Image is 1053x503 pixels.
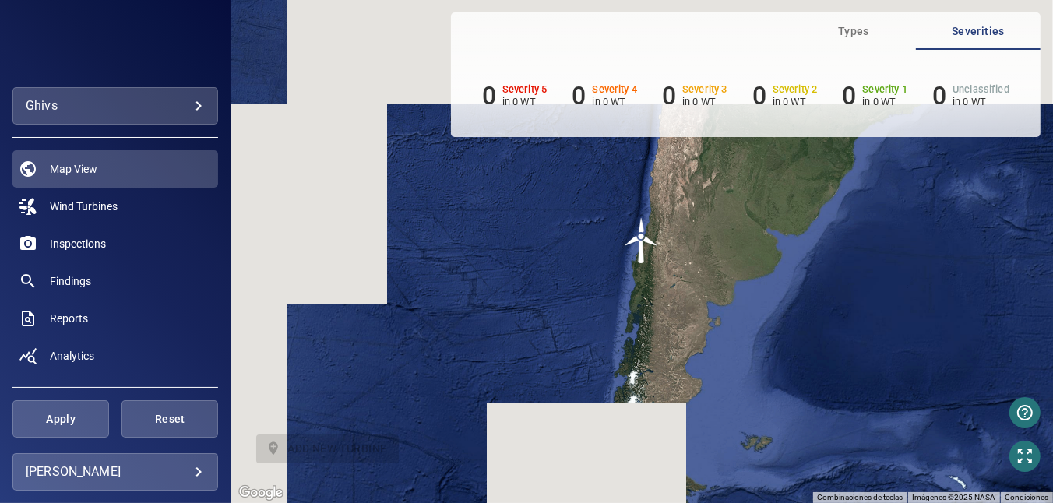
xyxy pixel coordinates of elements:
[26,459,205,484] div: [PERSON_NAME]
[50,199,118,214] span: Wind Turbines
[12,400,109,438] button: Apply
[50,161,97,177] span: Map View
[912,493,995,501] span: Imágenes ©2025 NASA
[502,96,548,107] p: in 0 WT
[752,81,818,111] li: Severity 2
[618,217,665,264] gmp-advanced-marker: T10
[12,337,218,375] a: analytics noActive
[662,81,676,111] h6: 0
[12,300,218,337] a: reports noActive
[12,188,218,225] a: windturbines noActive
[32,410,90,429] span: Apply
[842,81,856,111] h6: 0
[84,39,146,55] img: ghivs-logo
[953,84,1009,95] h6: Unclassified
[752,81,766,111] h6: 0
[572,81,637,111] li: Severity 4
[12,262,218,300] a: findings noActive
[1005,493,1048,501] a: Condiciones (se abre en una nueva pestaña)
[50,348,94,364] span: Analytics
[682,96,727,107] p: in 0 WT
[773,96,818,107] p: in 0 WT
[482,81,496,111] h6: 0
[235,483,287,503] img: Google
[682,84,727,95] h6: Severity 3
[773,84,818,95] h6: Severity 2
[863,96,908,107] p: in 0 WT
[593,96,638,107] p: in 0 WT
[593,84,638,95] h6: Severity 4
[925,22,1031,41] span: Severities
[12,87,218,125] div: ghivs
[121,400,218,438] button: Reset
[141,410,199,429] span: Reset
[50,311,88,326] span: Reports
[12,225,218,262] a: inspections noActive
[842,81,907,111] li: Severity 1
[863,84,908,95] h6: Severity 1
[618,217,665,264] img: windFarmIcon.svg
[12,150,218,188] a: map active
[801,22,907,41] span: Types
[953,96,1009,107] p: in 0 WT
[50,273,91,289] span: Findings
[932,81,1009,111] li: Severity Unclassified
[482,81,548,111] li: Severity 5
[235,483,287,503] a: Abrir esta área en Google Maps (se abre en una ventana nueva)
[817,492,903,503] button: Combinaciones de teclas
[662,81,727,111] li: Severity 3
[50,236,106,251] span: Inspections
[26,93,205,118] div: ghivs
[502,84,548,95] h6: Severity 5
[932,81,946,111] h6: 0
[572,81,586,111] h6: 0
